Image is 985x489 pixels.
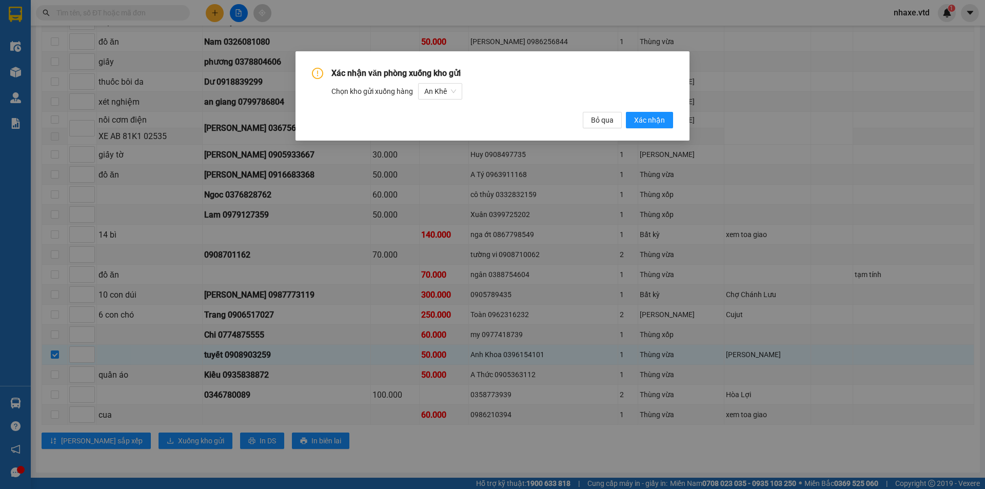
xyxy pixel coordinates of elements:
span: Bỏ qua [591,114,614,126]
span: exclamation-circle [312,68,323,79]
span: Xác nhận [634,114,665,126]
span: An Khê [424,84,456,99]
button: Bỏ qua [583,112,622,128]
div: Chọn kho gửi xuống hàng [331,83,673,100]
button: Xác nhận [626,112,673,128]
span: Xác nhận văn phòng xuống kho gửi [331,68,461,78]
